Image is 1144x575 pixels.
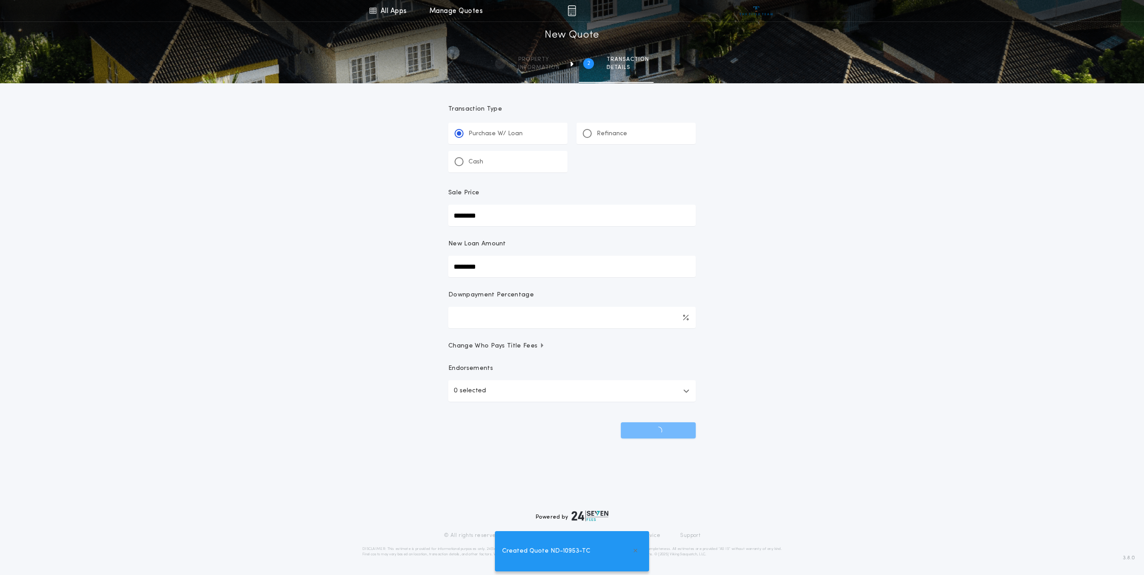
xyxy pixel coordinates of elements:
input: Downpayment Percentage [448,307,696,328]
span: Transaction [607,56,649,63]
h1: New Quote [545,28,599,43]
input: Sale Price [448,205,696,226]
p: 0 selected [454,386,486,396]
span: Created Quote ND-10953-TC [502,546,590,556]
span: Property [518,56,560,63]
span: information [518,64,560,71]
p: Downpayment Percentage [448,291,534,300]
button: Change Who Pays Title Fees [448,342,696,351]
span: details [607,64,649,71]
p: Endorsements [448,364,696,373]
span: Change Who Pays Title Fees [448,342,545,351]
img: logo [572,511,608,521]
img: img [568,5,576,16]
p: Refinance [597,129,627,138]
p: New Loan Amount [448,240,506,249]
button: 0 selected [448,380,696,402]
p: Transaction Type [448,105,696,114]
input: New Loan Amount [448,256,696,277]
p: Cash [468,158,483,167]
p: Sale Price [448,189,479,197]
div: Powered by [536,511,608,521]
img: vs-icon [740,6,773,15]
h2: 2 [587,60,590,67]
p: Purchase W/ Loan [468,129,523,138]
